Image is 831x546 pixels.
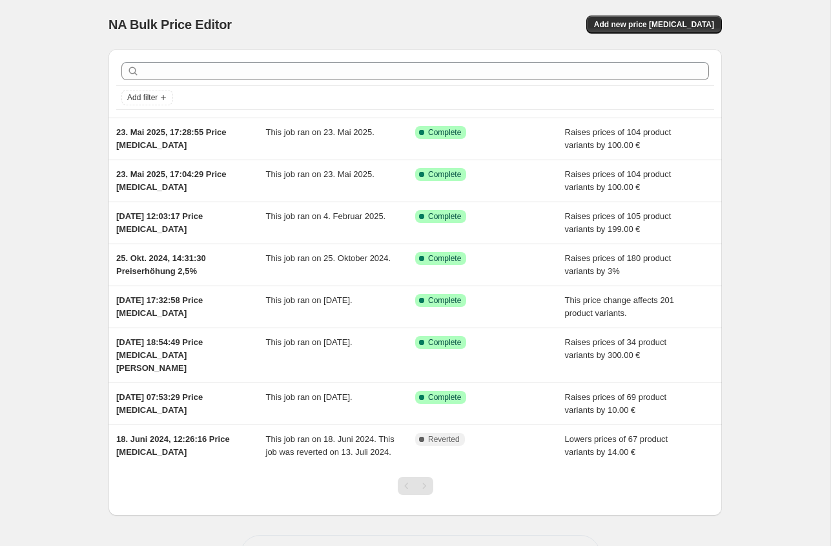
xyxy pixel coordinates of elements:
[266,169,374,179] span: This job ran on 23. Mai 2025.
[266,253,391,263] span: This job ran on 25. Oktober 2024.
[565,127,672,150] span: Raises prices of 104 product variants by 100.00 €
[428,337,461,348] span: Complete
[586,16,722,34] button: Add new price [MEDICAL_DATA]
[565,253,672,276] span: Raises prices of 180 product variants by 3%
[398,477,433,495] nav: Pagination
[565,169,672,192] span: Raises prices of 104 product variants by 100.00 €
[116,127,227,150] span: 23. Mai 2025, 17:28:55 Price [MEDICAL_DATA]
[116,434,230,457] span: 18. Juni 2024, 12:26:16 Price [MEDICAL_DATA]
[565,211,672,234] span: Raises prices of 105 product variants by 199.00 €
[266,337,353,347] span: This job ran on [DATE].
[116,337,203,373] span: [DATE] 18:54:49 Price [MEDICAL_DATA] [PERSON_NAME]
[121,90,173,105] button: Add filter
[266,211,386,221] span: This job ran on 4. Februar 2025.
[116,253,206,276] span: 25. Okt. 2024, 14:31:30 Preiserhöhung 2,5%
[565,295,675,318] span: This price change affects 201 product variants.
[266,127,374,137] span: This job ran on 23. Mai 2025.
[428,169,461,180] span: Complete
[428,392,461,403] span: Complete
[266,392,353,402] span: This job ran on [DATE].
[565,434,668,457] span: Lowers prices of 67 product variants by 14.00 €
[565,392,667,415] span: Raises prices of 69 product variants by 10.00 €
[428,253,461,264] span: Complete
[108,17,232,32] span: NA Bulk Price Editor
[266,295,353,305] span: This job ran on [DATE].
[127,92,158,103] span: Add filter
[116,295,203,318] span: [DATE] 17:32:58 Price [MEDICAL_DATA]
[428,211,461,222] span: Complete
[428,434,460,445] span: Reverted
[116,392,203,415] span: [DATE] 07:53:29 Price [MEDICAL_DATA]
[266,434,395,457] span: This job ran on 18. Juni 2024. This job was reverted on 13. Juli 2024.
[428,127,461,138] span: Complete
[116,169,227,192] span: 23. Mai 2025, 17:04:29 Price [MEDICAL_DATA]
[428,295,461,306] span: Complete
[565,337,667,360] span: Raises prices of 34 product variants by 300.00 €
[116,211,203,234] span: [DATE] 12:03:17 Price [MEDICAL_DATA]
[594,19,714,30] span: Add new price [MEDICAL_DATA]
